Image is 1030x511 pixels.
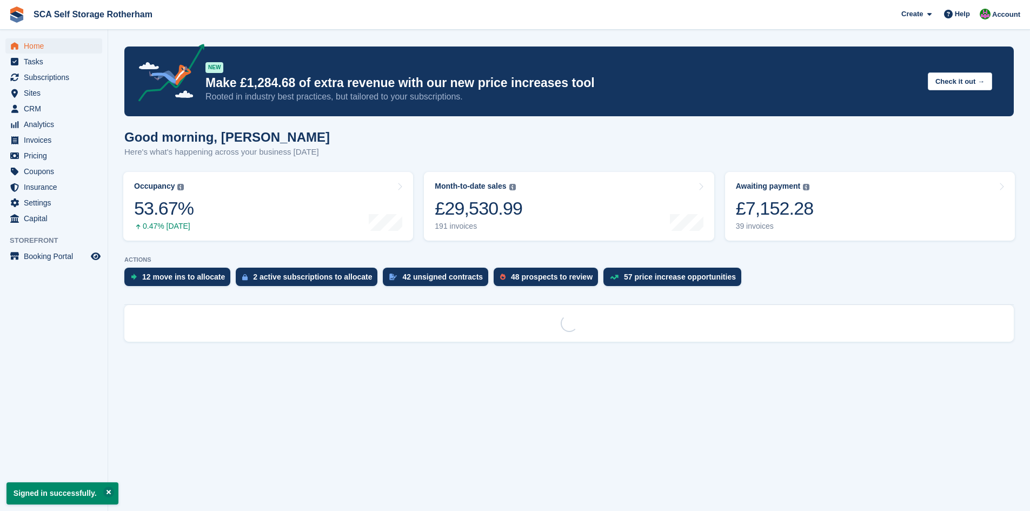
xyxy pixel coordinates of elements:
[402,273,483,281] div: 42 unsigned contracts
[5,38,102,54] a: menu
[992,9,1020,20] span: Account
[242,274,248,281] img: active_subscription_to_allocate_icon-d502201f5373d7db506a760aba3b589e785aa758c864c3986d89f69b8ff3...
[494,268,603,291] a: 48 prospects to review
[5,132,102,148] a: menu
[435,182,506,191] div: Month-to-date sales
[24,132,89,148] span: Invoices
[10,235,108,246] span: Storefront
[5,54,102,69] a: menu
[9,6,25,23] img: stora-icon-8386f47178a22dfd0bd8f6a31ec36ba5ce8667c1dd55bd0f319d3a0aa187defe.svg
[129,44,205,105] img: price-adjustments-announcement-icon-8257ccfd72463d97f412b2fc003d46551f7dbcb40ab6d574587a9cd5c0d94...
[424,172,714,241] a: Month-to-date sales £29,530.99 191 invoices
[134,222,194,231] div: 0.47% [DATE]
[5,117,102,132] a: menu
[205,62,223,73] div: NEW
[5,70,102,85] a: menu
[24,195,89,210] span: Settings
[610,275,619,280] img: price_increase_opportunities-93ffe204e8149a01c8c9dc8f82e8f89637d9d84a8eef4429ea346261dce0b2c0.svg
[6,482,118,505] p: Signed in successfully.
[24,180,89,195] span: Insurance
[24,38,89,54] span: Home
[123,172,413,241] a: Occupancy 53.67% 0.47% [DATE]
[901,9,923,19] span: Create
[980,9,991,19] img: Sarah Race
[124,146,330,158] p: Here's what's happening across your business [DATE]
[24,101,89,116] span: CRM
[383,268,494,291] a: 42 unsigned contracts
[205,91,919,103] p: Rooted in industry best practices, but tailored to your subscriptions.
[124,256,1014,263] p: ACTIONS
[5,101,102,116] a: menu
[142,273,225,281] div: 12 move ins to allocate
[500,274,506,280] img: prospect-51fa495bee0391a8d652442698ab0144808aea92771e9ea1ae160a38d050c398.svg
[253,273,372,281] div: 2 active subscriptions to allocate
[24,54,89,69] span: Tasks
[435,197,522,220] div: £29,530.99
[24,164,89,179] span: Coupons
[509,184,516,190] img: icon-info-grey-7440780725fd019a000dd9b08b2336e03edf1995a4989e88bcd33f0948082b44.svg
[603,268,747,291] a: 57 price increase opportunities
[24,117,89,132] span: Analytics
[928,72,992,90] button: Check it out →
[5,148,102,163] a: menu
[624,273,736,281] div: 57 price increase opportunities
[24,249,89,264] span: Booking Portal
[955,9,970,19] span: Help
[5,164,102,179] a: menu
[5,249,102,264] a: menu
[5,195,102,210] a: menu
[205,75,919,91] p: Make £1,284.68 of extra revenue with our new price increases tool
[736,197,814,220] div: £7,152.28
[736,222,814,231] div: 39 invoices
[177,184,184,190] img: icon-info-grey-7440780725fd019a000dd9b08b2336e03edf1995a4989e88bcd33f0948082b44.svg
[5,85,102,101] a: menu
[124,130,330,144] h1: Good morning, [PERSON_NAME]
[131,274,137,280] img: move_ins_to_allocate_icon-fdf77a2bb77ea45bf5b3d319d69a93e2d87916cf1d5bf7949dd705db3b84f3ca.svg
[511,273,593,281] div: 48 prospects to review
[435,222,522,231] div: 191 invoices
[389,274,397,280] img: contract_signature_icon-13c848040528278c33f63329250d36e43548de30e8caae1d1a13099fd9432cc5.svg
[236,268,383,291] a: 2 active subscriptions to allocate
[124,268,236,291] a: 12 move ins to allocate
[5,211,102,226] a: menu
[5,180,102,195] a: menu
[24,70,89,85] span: Subscriptions
[134,182,175,191] div: Occupancy
[803,184,809,190] img: icon-info-grey-7440780725fd019a000dd9b08b2336e03edf1995a4989e88bcd33f0948082b44.svg
[24,148,89,163] span: Pricing
[134,197,194,220] div: 53.67%
[24,85,89,101] span: Sites
[29,5,157,23] a: SCA Self Storage Rotherham
[89,250,102,263] a: Preview store
[736,182,801,191] div: Awaiting payment
[725,172,1015,241] a: Awaiting payment £7,152.28 39 invoices
[24,211,89,226] span: Capital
